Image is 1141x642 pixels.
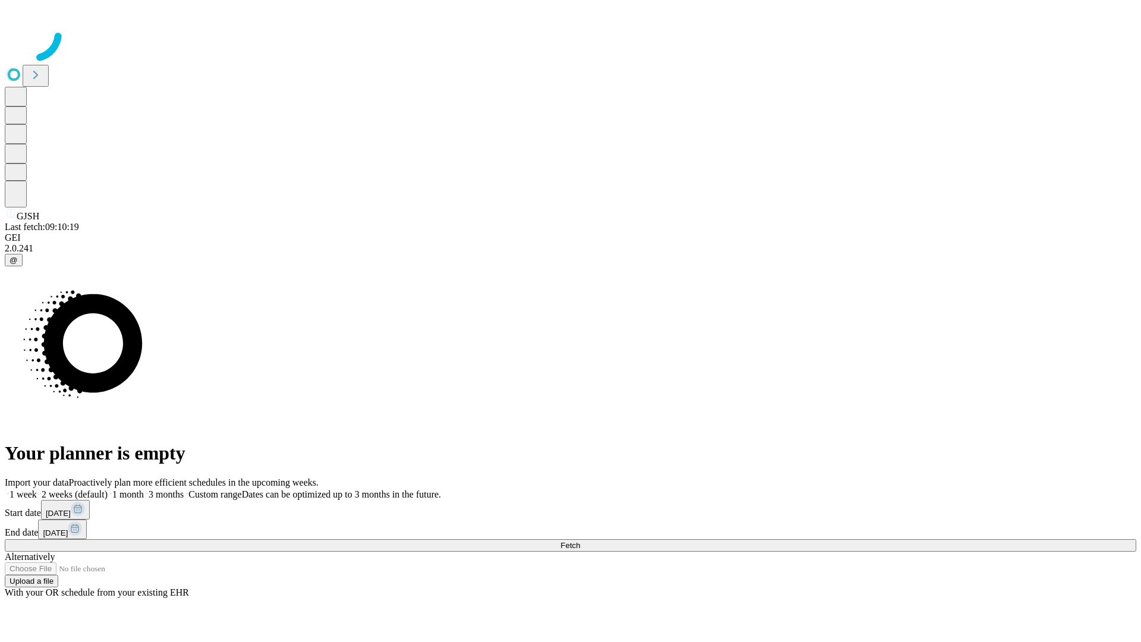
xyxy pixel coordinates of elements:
[42,489,108,499] span: 2 weeks (default)
[5,222,79,232] span: Last fetch: 09:10:19
[5,500,1136,520] div: Start date
[17,211,39,221] span: GJSH
[5,575,58,587] button: Upload a file
[5,520,1136,539] div: End date
[41,500,90,520] button: [DATE]
[43,528,68,537] span: [DATE]
[112,489,144,499] span: 1 month
[242,489,441,499] span: Dates can be optimized up to 3 months in the future.
[5,442,1136,464] h1: Your planner is empty
[10,256,18,265] span: @
[69,477,319,487] span: Proactively plan more efficient schedules in the upcoming weeks.
[46,509,71,518] span: [DATE]
[5,587,189,597] span: With your OR schedule from your existing EHR
[5,552,55,562] span: Alternatively
[5,232,1136,243] div: GEI
[5,477,69,487] span: Import your data
[10,489,37,499] span: 1 week
[5,254,23,266] button: @
[5,243,1136,254] div: 2.0.241
[38,520,87,539] button: [DATE]
[188,489,241,499] span: Custom range
[5,539,1136,552] button: Fetch
[149,489,184,499] span: 3 months
[560,541,580,550] span: Fetch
